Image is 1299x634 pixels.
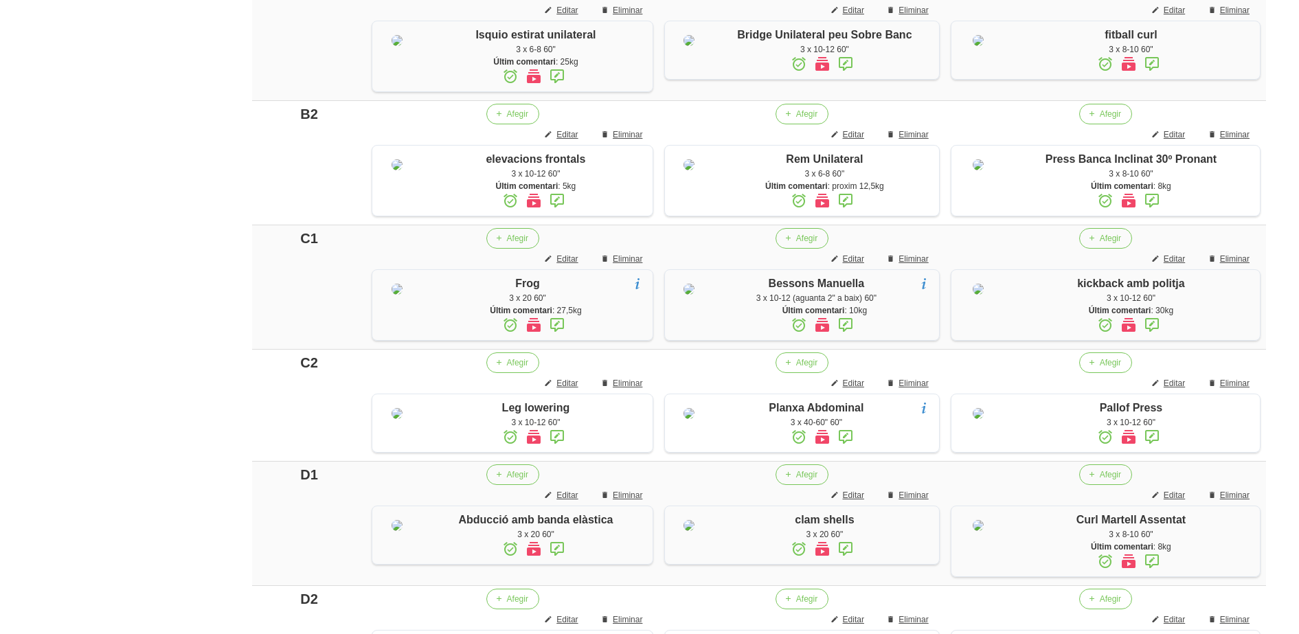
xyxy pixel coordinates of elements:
[392,284,403,295] img: 8ea60705-12ae-42e8-83e1-4ba62b1261d5%2Factivities%2F2937-0-jpg.jpg
[1164,489,1185,501] span: Editar
[1046,153,1217,165] span: Press Banca Inclinat 30º Pronant
[507,108,528,120] span: Afegir
[1105,29,1157,41] span: fitball curl
[1220,613,1250,626] span: Eliminar
[486,464,539,485] button: Afegir
[684,520,694,531] img: 8ea60705-12ae-42e8-83e1-4ba62b1261d5%2Factivities%2Fclam%20shell.jpg
[1091,542,1153,552] strong: Últim comentari
[592,249,653,269] button: Eliminar
[592,609,653,630] button: Eliminar
[899,489,928,501] span: Eliminar
[684,408,694,419] img: 8ea60705-12ae-42e8-83e1-4ba62b1261d5%2Factivities%2F4417-planxa-abdominal-jpg.jpg
[1143,485,1196,506] button: Editar
[843,128,864,141] span: Editar
[899,128,928,141] span: Eliminar
[973,284,984,295] img: 8ea60705-12ae-42e8-83e1-4ba62b1261d5%2Factivities%2Fkickback%20politja.jpg
[486,228,539,249] button: Afegir
[1100,108,1121,120] span: Afegir
[765,181,828,191] strong: Últim comentari
[776,104,828,124] button: Afegir
[796,108,817,120] span: Afegir
[1199,609,1261,630] button: Eliminar
[258,228,361,249] div: C1
[878,124,939,145] button: Eliminar
[556,128,578,141] span: Editar
[507,232,528,245] span: Afegir
[1220,253,1250,265] span: Eliminar
[426,56,646,68] div: : 25kg
[1009,180,1253,192] div: : 8kg
[1199,249,1261,269] button: Eliminar
[496,181,558,191] strong: Últim comentari
[536,373,589,394] button: Editar
[490,306,552,315] strong: Últim comentari
[507,593,528,605] span: Afegir
[878,249,939,269] button: Eliminar
[1009,168,1253,180] div: 3 x 8-10 60"
[1199,373,1261,394] button: Eliminar
[613,253,642,265] span: Eliminar
[426,43,646,56] div: 3 x 6-8 60"
[717,304,932,317] div: : 10kg
[1079,352,1132,373] button: Afegir
[426,416,646,429] div: 3 x 10-12 60"
[1100,468,1121,481] span: Afegir
[556,489,578,501] span: Editar
[515,278,540,289] span: Frog
[878,609,939,630] button: Eliminar
[684,159,694,170] img: 8ea60705-12ae-42e8-83e1-4ba62b1261d5%2Factivities%2F1223-rem-unilateral-jpg.jpg
[613,128,642,141] span: Eliminar
[1164,253,1185,265] span: Editar
[1079,464,1132,485] button: Afegir
[592,124,653,145] button: Eliminar
[776,352,828,373] button: Afegir
[458,514,613,525] span: Abducció amb banda elàstica
[717,416,932,429] div: 3 x 40-60" 60"
[1009,416,1253,429] div: 3 x 10-12 60"
[258,464,361,485] div: D1
[536,249,589,269] button: Editar
[717,180,932,192] div: : proxim 12,5kg
[1009,528,1253,541] div: 3 x 8-10 60"
[493,57,556,67] strong: Últim comentari
[899,613,928,626] span: Eliminar
[1079,589,1132,609] button: Afegir
[1164,613,1185,626] span: Editar
[822,249,875,269] button: Editar
[899,253,928,265] span: Eliminar
[786,153,863,165] span: Rem Unilateral
[796,468,817,481] span: Afegir
[776,228,828,249] button: Afegir
[1164,377,1185,389] span: Editar
[1076,514,1186,525] span: Curl Martell Assentat
[613,377,642,389] span: Eliminar
[1079,104,1132,124] button: Afegir
[1100,232,1121,245] span: Afegir
[1220,489,1250,501] span: Eliminar
[973,35,984,46] img: 8ea60705-12ae-42e8-83e1-4ba62b1261d5%2Factivities%2FStability-Ball-Leg-Curls-Exercise.jpg
[556,4,578,16] span: Editar
[536,485,589,506] button: Editar
[1143,609,1196,630] button: Editar
[486,589,539,609] button: Afegir
[556,613,578,626] span: Editar
[973,408,984,419] img: 8ea60705-12ae-42e8-83e1-4ba62b1261d5%2Factivities%2F93944-palof-press-jpg.jpg
[973,520,984,531] img: 8ea60705-12ae-42e8-83e1-4ba62b1261d5%2Factivities%2F45028-curl-martell-assentat-jpg.jpg
[684,284,694,295] img: 8ea60705-12ae-42e8-83e1-4ba62b1261d5%2Factivities%2F16309-bessons-manuella-jpg.jpg
[486,352,539,373] button: Afegir
[1220,128,1250,141] span: Eliminar
[426,528,646,541] div: 3 x 20 60"
[717,168,932,180] div: 3 x 6-8 60"
[1220,4,1250,16] span: Eliminar
[796,593,817,605] span: Afegir
[502,402,570,414] span: Leg lowering
[1009,43,1253,56] div: 3 x 8-10 60"
[1077,278,1185,289] span: kickback amb politja
[717,528,932,541] div: 3 x 20 60"
[843,377,864,389] span: Editar
[486,104,539,124] button: Afegir
[737,29,912,41] span: Bridge Unilateral peu Sobre Banc
[475,29,596,41] span: Isquio estirat unilateral
[1199,124,1261,145] button: Eliminar
[1100,356,1121,369] span: Afegir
